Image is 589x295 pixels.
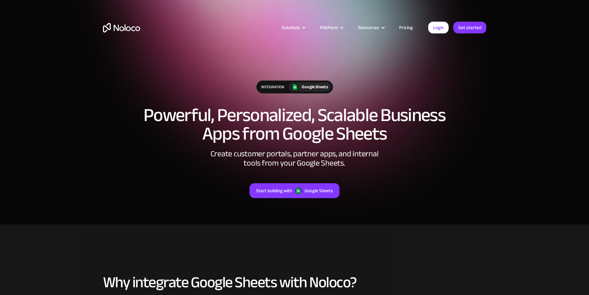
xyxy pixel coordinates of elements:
[103,23,140,33] a: home
[202,149,387,168] div: Create customer portals, partner apps, and internal tools from your Google Sheets.
[350,24,391,32] div: Resources
[257,81,289,93] div: integration
[320,24,338,32] div: Platform
[250,183,339,198] a: Start building withGoogle Sheets
[274,24,312,32] div: Solutions
[103,106,486,143] h1: Powerful, Personalized, Scalable Business Apps from Google Sheets
[302,84,328,90] div: Google Sheets
[103,274,486,291] h2: Why integrate Google Sheets with Noloco?
[305,187,333,195] div: Google Sheets
[391,24,420,32] a: Pricing
[312,24,350,32] div: Platform
[428,22,449,33] a: Login
[282,24,300,32] div: Solutions
[358,24,379,32] div: Resources
[256,187,292,195] div: Start building with
[453,22,486,33] a: Get started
